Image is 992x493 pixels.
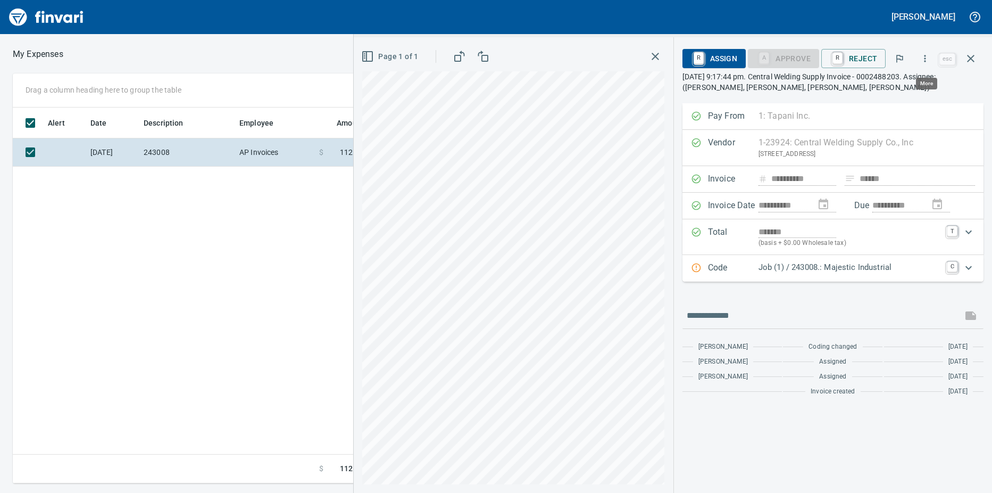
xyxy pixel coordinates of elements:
span: [PERSON_NAME] [698,342,748,352]
span: [DATE] [948,342,968,352]
img: Finvari [6,4,86,30]
span: Reject [830,50,877,68]
span: Date [90,117,121,129]
p: Job (1) / 243008.: Majestic Industrial [758,261,940,274]
a: T [947,226,957,236]
p: Drag a column heading here to group the table [26,85,181,95]
p: [DATE] 9:17:44 pm. Central Welding Supply Invoice - 0002488203. Assignee: ([PERSON_NAME], [PERSON... [682,71,983,93]
button: RReject [821,49,886,68]
span: Description [144,117,184,129]
span: $ [319,147,323,158]
span: Coding changed [808,342,857,352]
div: Job Phase required [748,53,819,62]
a: esc [939,53,955,65]
div: Expand [682,255,983,282]
span: [PERSON_NAME] [698,357,748,367]
p: (basis + $0.00 Wholesale tax) [758,238,940,249]
td: [DATE] [86,138,139,167]
span: 112.50 [340,463,364,474]
span: Amount [323,117,364,129]
span: Assigned [819,357,846,367]
span: Employee [239,117,273,129]
button: RAssign [682,49,746,68]
span: Alert [48,117,65,129]
button: Flag [888,47,911,70]
h5: [PERSON_NAME] [891,11,955,22]
a: R [694,52,704,64]
div: Expand [682,219,983,255]
span: Assigned [819,372,846,382]
span: Invoice created [811,387,855,397]
nav: breadcrumb [13,48,63,61]
button: [PERSON_NAME] [889,9,958,25]
p: My Expenses [13,48,63,61]
span: Description [144,117,197,129]
span: [DATE] [948,387,968,397]
span: 112.50 [340,147,364,158]
button: Page 1 of 1 [359,47,422,67]
p: Total [708,226,758,249]
span: Page 1 of 1 [363,50,418,63]
span: $ [319,463,323,474]
td: AP Invoices [235,138,315,167]
span: [PERSON_NAME] [698,372,748,382]
span: Alert [48,117,79,129]
span: Close invoice [937,46,983,71]
span: Employee [239,117,287,129]
span: [DATE] [948,357,968,367]
a: R [832,52,843,64]
p: Code [708,261,758,275]
span: [DATE] [948,372,968,382]
span: This records your message into the invoice and notifies anyone mentioned [958,303,983,328]
a: C [947,261,957,272]
td: 243008 [139,138,235,167]
span: Amount [337,117,364,129]
span: Date [90,117,107,129]
span: Assign [691,50,737,68]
